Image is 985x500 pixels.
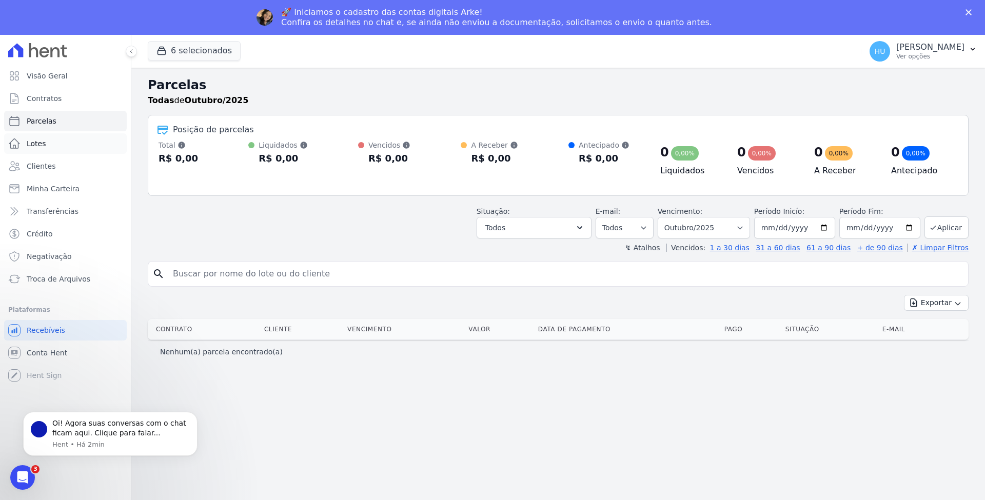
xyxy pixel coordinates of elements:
label: ↯ Atalhos [625,244,660,252]
th: E-mail [878,319,950,339]
div: Fechar [966,9,976,15]
th: Cliente [260,319,343,339]
span: Recebíveis [27,325,65,335]
a: Transferências [4,201,127,222]
span: Todos [485,222,505,234]
div: 0,00% [748,146,776,161]
img: Profile image for Adriane [257,9,273,26]
div: R$ 0,00 [159,150,198,167]
a: 61 a 90 dias [806,244,851,252]
a: Minha Carteira [4,178,127,199]
div: 0 [737,144,746,161]
label: Período Fim: [839,206,920,217]
i: search [152,268,165,280]
th: Pago [720,319,781,339]
button: Exportar [904,295,969,311]
iframe: Intercom notifications mensagem [8,399,213,495]
span: 3 [31,465,40,473]
th: Vencimento [343,319,464,339]
p: Ver opções [896,52,964,61]
div: 0 [814,144,823,161]
div: Antecipado [579,140,629,150]
input: Buscar por nome do lote ou do cliente [167,264,964,284]
span: Negativação [27,251,72,262]
span: Clientes [27,161,55,171]
iframe: Intercom live chat [10,465,35,490]
a: Crédito [4,224,127,244]
label: Vencimento: [658,207,702,215]
button: 6 selecionados [148,41,241,61]
button: HU [PERSON_NAME] Ver opções [861,37,985,66]
a: ✗ Limpar Filtros [907,244,969,252]
h4: Vencidos [737,165,798,177]
div: 0,00% [902,146,930,161]
span: Visão Geral [27,71,68,81]
label: Vencidos: [666,244,705,252]
th: Valor [464,319,534,339]
span: Contratos [27,93,62,104]
button: Todos [477,217,592,238]
a: Lotes [4,133,127,154]
strong: Outubro/2025 [185,95,249,105]
a: + de 90 dias [857,244,903,252]
div: 0,00% [671,146,699,161]
button: Aplicar [924,216,969,238]
div: 0 [660,144,669,161]
label: Período Inicío: [754,207,804,215]
th: Contrato [148,319,260,339]
div: 0,00% [825,146,853,161]
a: Negativação [4,246,127,267]
div: Liquidados [259,140,308,150]
th: Data de Pagamento [534,319,720,339]
span: Minha Carteira [27,184,80,194]
h4: Antecipado [891,165,952,177]
h4: A Receber [814,165,875,177]
strong: Todas [148,95,174,105]
a: Parcelas [4,111,127,131]
div: Vencidos [368,140,410,150]
span: Parcelas [27,116,56,126]
p: de [148,94,248,107]
a: Contratos [4,88,127,109]
span: Conta Hent [27,348,67,358]
a: Troca de Arquivos [4,269,127,289]
div: 0 [891,144,900,161]
p: Nenhum(a) parcela encontrado(a) [160,347,283,357]
h2: Parcelas [148,76,969,94]
label: Situação: [477,207,510,215]
div: A Receber [471,140,518,150]
a: 1 a 30 dias [710,244,750,252]
label: E-mail: [596,207,621,215]
span: Transferências [27,206,78,216]
span: Troca de Arquivos [27,274,90,284]
div: R$ 0,00 [471,150,518,167]
span: Crédito [27,229,53,239]
a: Clientes [4,156,127,176]
div: R$ 0,00 [368,150,410,167]
div: R$ 0,00 [579,150,629,167]
a: 31 a 60 dias [756,244,800,252]
h4: Liquidados [660,165,721,177]
p: [PERSON_NAME] [896,42,964,52]
div: 🚀 Iniciamos o cadastro das contas digitais Arke! Confira os detalhes no chat e, se ainda não envi... [281,7,712,28]
div: Posição de parcelas [173,124,254,136]
a: Recebíveis [4,320,127,341]
div: R$ 0,00 [259,150,308,167]
a: Visão Geral [4,66,127,86]
span: Lotes [27,138,46,149]
span: HU [875,48,885,55]
div: Total [159,140,198,150]
th: Situação [781,319,878,339]
div: Plataformas [8,304,123,316]
a: Conta Hent [4,343,127,363]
